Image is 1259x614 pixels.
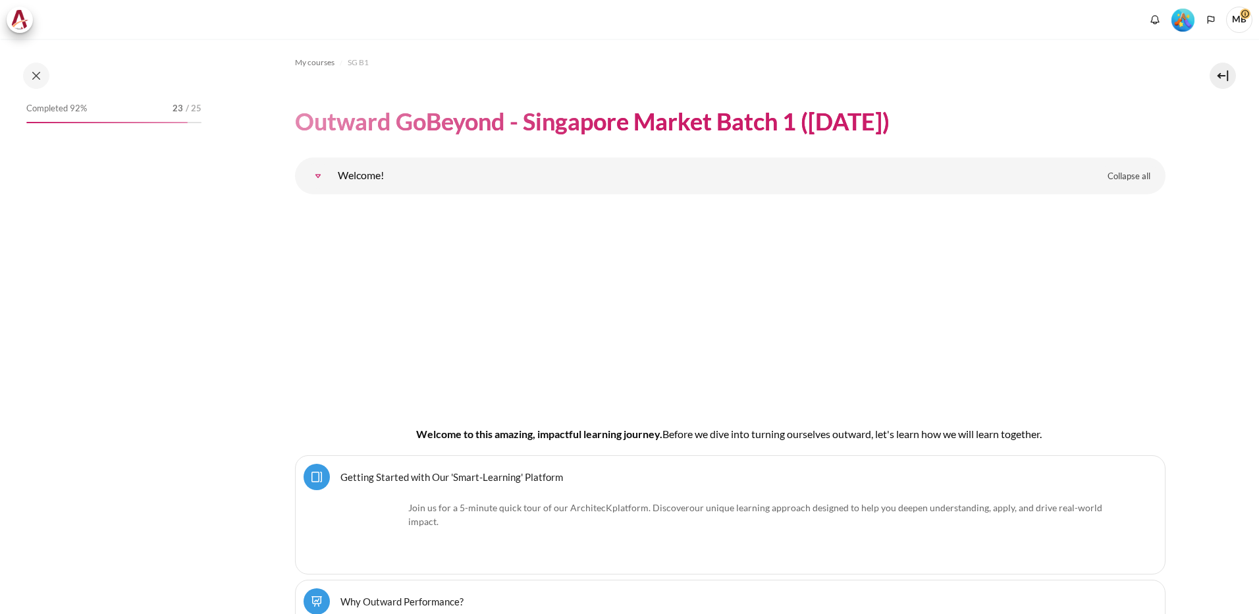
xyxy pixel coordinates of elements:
a: Architeck Architeck [7,7,40,33]
span: SG B1 [348,57,369,69]
nav: Navigation bar [295,52,1165,73]
img: platform logo [338,501,404,566]
button: Languages [1201,10,1221,30]
h1: Outward GoBeyond - Singapore Market Batch 1 ([DATE]) [295,106,890,137]
div: Level #5 [1171,7,1194,32]
span: / 25 [186,102,201,115]
span: Collapse all [1108,170,1150,183]
span: efore we dive into turning ourselves outward, let's learn how we will learn together. [669,428,1042,440]
div: 92% [26,122,188,123]
span: MB [1226,7,1252,33]
span: . [408,502,1102,527]
span: B [662,428,669,440]
a: User menu [1226,7,1252,33]
h4: Welcome to this amazing, impactful learning journey. [337,426,1123,442]
div: Show notification window with no new notifications [1145,10,1165,30]
span: 23 [173,102,183,115]
a: SG B1 [348,55,369,70]
span: Completed 92% [26,102,87,115]
a: Level #5 [1166,7,1200,32]
img: Level #5 [1171,9,1194,32]
span: My courses [295,57,335,69]
a: Getting Started with Our 'Smart-Learning' Platform [340,470,563,483]
span: our unique learning approach designed to help you deepen understanding, apply, and drive real-wor... [408,502,1102,527]
a: Collapse all [1098,165,1160,188]
a: Welcome! [305,163,331,189]
p: Join us for a 5-minute quick tour of our ArchitecK platform. Discover [338,501,1123,528]
a: Why Outward Performance? [340,595,464,607]
img: Architeck [11,10,29,30]
a: My courses [295,55,335,70]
